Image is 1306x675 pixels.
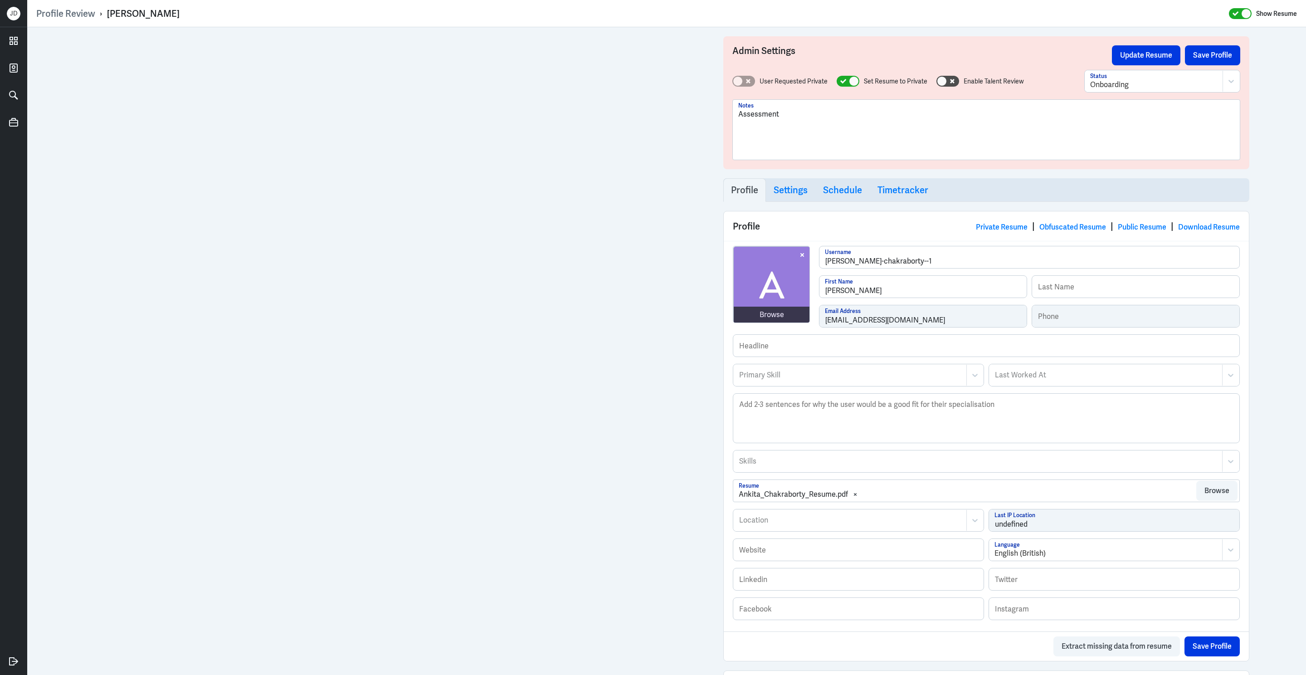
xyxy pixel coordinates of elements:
[1185,45,1240,65] button: Save Profile
[1178,222,1240,232] a: Download Resume
[732,45,1112,65] h3: Admin Settings
[823,185,862,196] h3: Schedule
[877,185,928,196] h3: Timetracker
[739,489,848,500] div: Ankita_Chakraborty_Resume.pdf
[1032,305,1239,327] input: Phone
[84,36,610,666] iframe: https://ppcdn.hiredigital.com/register/c90998ed/resumes/538789033/Ankita_Chakraborty_Resume.pdf?E...
[864,77,927,86] label: Set Resume to Private
[733,539,984,561] input: Website
[976,222,1028,232] a: Private Resume
[1184,636,1240,656] button: Save Profile
[7,7,20,20] div: J D
[1112,45,1180,65] button: Update Resume
[36,8,95,20] a: Profile Review
[731,185,758,196] h3: Profile
[819,276,1027,298] input: First Name
[774,185,808,196] h3: Settings
[1032,276,1239,298] input: Last Name
[989,509,1239,531] input: Last IP Location
[989,568,1239,590] input: Twitter
[989,598,1239,620] input: Instagram
[976,220,1240,233] div: | | |
[819,246,1239,268] input: Username
[733,335,1239,357] input: Headline
[1196,481,1238,501] button: Browse
[738,109,1234,120] p: Assessment
[1053,636,1180,656] button: Extract missing data from resume
[1118,222,1166,232] a: Public Resume
[1039,222,1106,232] a: Obfuscated Resume
[760,77,828,86] label: User Requested Private
[733,598,984,620] input: Facebook
[760,309,784,320] div: Browse
[734,247,810,323] img: avatar.jpg
[95,8,107,20] p: ›
[1256,8,1297,20] label: Show Resume
[964,77,1024,86] label: Enable Talent Review
[733,568,984,590] input: Linkedin
[819,305,1027,327] input: Email Address
[724,211,1249,241] div: Profile
[107,8,180,20] div: [PERSON_NAME]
